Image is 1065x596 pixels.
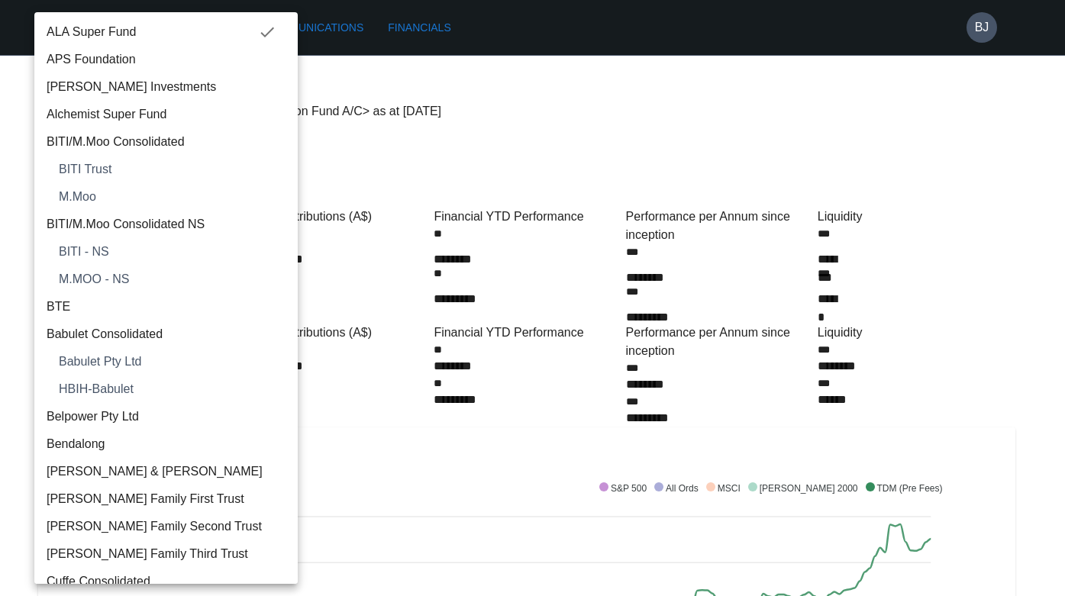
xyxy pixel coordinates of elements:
[47,435,286,453] span: Bendalong
[47,50,286,69] span: APS Foundation
[47,325,286,343] span: Babulet Consolidated
[59,270,286,288] span: M.MOO - NS
[59,380,286,398] span: HBIH-Babulet
[59,353,286,371] span: Babulet Pty Ltd
[47,78,286,96] span: [PERSON_NAME] Investments
[59,160,286,179] span: BITI Trust
[59,188,286,206] span: M.Moo
[47,215,286,234] span: BITI/M.Moo Consolidated NS
[47,490,286,508] span: [PERSON_NAME] Family First Trust
[47,133,286,151] span: BITI/M.Moo Consolidated
[47,23,258,41] span: ALA Super Fund
[47,572,286,591] span: Cuffe Consolidated
[47,408,286,426] span: Belpower Pty Ltd
[47,545,286,563] span: [PERSON_NAME] Family Third Trust
[59,243,286,261] span: BITI - NS
[47,105,286,124] span: Alchemist Super Fund
[47,517,286,536] span: [PERSON_NAME] Family Second Trust
[47,462,286,481] span: [PERSON_NAME] & [PERSON_NAME]
[47,298,286,316] span: BTE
